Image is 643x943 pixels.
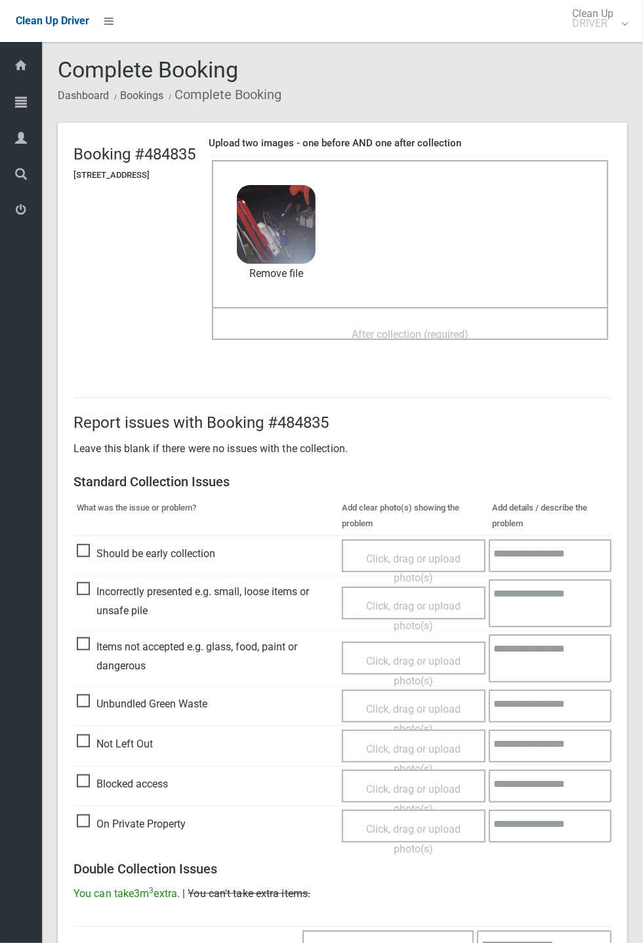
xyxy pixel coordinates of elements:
[237,264,316,283] a: Remove file
[566,9,627,28] span: Clean Up
[73,146,196,163] h2: Booking #484835
[182,887,185,900] span: |
[339,497,489,535] th: Add clear photo(s) showing the problem
[352,328,468,341] span: After collection (required)
[77,774,168,794] span: Blocked access
[366,655,461,687] span: Click, drag or upload photo(s)
[165,83,281,107] li: Complete Booking
[73,862,612,876] h3: Double Collection Issues
[209,138,612,149] h4: Upload two images - one before AND one after collection
[77,814,186,834] span: On Private Property
[58,56,238,83] span: Complete Booking
[73,171,196,180] h5: [STREET_ADDRESS]
[16,11,89,31] a: Clean Up Driver
[366,823,461,855] span: Click, drag or upload photo(s)
[489,497,612,535] th: Add details / describe the problem
[149,886,154,895] sup: 3
[366,783,461,815] span: Click, drag or upload photo(s)
[16,14,89,27] span: Clean Up Driver
[366,553,461,585] span: Click, drag or upload photo(s)
[188,887,310,900] span: You can't take extra items.
[77,544,215,564] span: Should be early collection
[73,887,180,900] span: You can take extra.
[77,694,207,714] span: Unbundled Green Waste
[73,439,612,459] p: Leave this blank if there were no issues with the collection.
[572,18,613,28] small: DRIVER
[77,637,335,676] span: Items not accepted e.g. glass, food, paint or dangerous
[366,703,461,735] span: Click, drag or upload photo(s)
[73,497,339,535] th: What was the issue or problem?
[77,582,335,621] span: Incorrectly presented e.g. small, loose items or unsafe pile
[366,600,461,632] span: Click, drag or upload photo(s)
[73,474,612,489] h3: Standard Collection Issues
[58,89,109,102] a: Dashboard
[134,887,154,900] span: 3m
[366,743,461,775] span: Click, drag or upload photo(s)
[77,734,153,754] span: Not Left Out
[73,414,612,431] h2: Report issues with Booking #484835
[120,89,163,102] a: Bookings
